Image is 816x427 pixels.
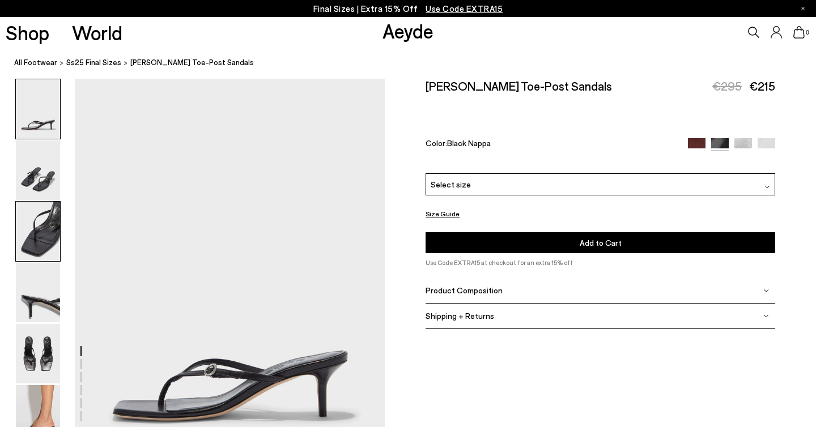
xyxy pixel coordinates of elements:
[431,178,471,190] span: Select size
[382,19,433,42] a: Aeyde
[16,202,60,261] img: Leigh Leather Toe-Post Sandals - Image 3
[580,238,622,247] span: Add to Cart
[426,207,460,221] button: Size Guide
[313,2,503,16] p: Final Sizes | Extra 15% Off
[6,23,49,42] a: Shop
[447,138,491,147] span: Black Nappa
[14,57,57,69] a: All Footwear
[16,79,60,139] img: Leigh Leather Toe-Post Sandals - Image 1
[712,79,742,93] span: €295
[426,258,775,268] p: Use Code EXTRA15 at checkout for an extra 15% off
[426,79,612,93] h2: [PERSON_NAME] Toe-Post Sandals
[793,26,805,39] a: 0
[426,285,503,295] span: Product Composition
[805,29,810,36] span: 0
[764,184,770,190] img: svg%3E
[426,311,494,321] span: Shipping + Returns
[16,324,60,383] img: Leigh Leather Toe-Post Sandals - Image 5
[763,287,769,293] img: svg%3E
[426,138,677,151] div: Color:
[16,140,60,200] img: Leigh Leather Toe-Post Sandals - Image 2
[72,23,122,42] a: World
[14,48,816,79] nav: breadcrumb
[749,79,775,93] span: €215
[130,57,254,69] span: [PERSON_NAME] Toe-Post Sandals
[426,3,503,14] span: Navigate to /collections/ss25-final-sizes
[66,57,121,69] a: Ss25 Final Sizes
[426,232,775,253] button: Add to Cart
[66,58,121,67] span: Ss25 Final Sizes
[16,263,60,322] img: Leigh Leather Toe-Post Sandals - Image 4
[763,313,769,318] img: svg%3E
